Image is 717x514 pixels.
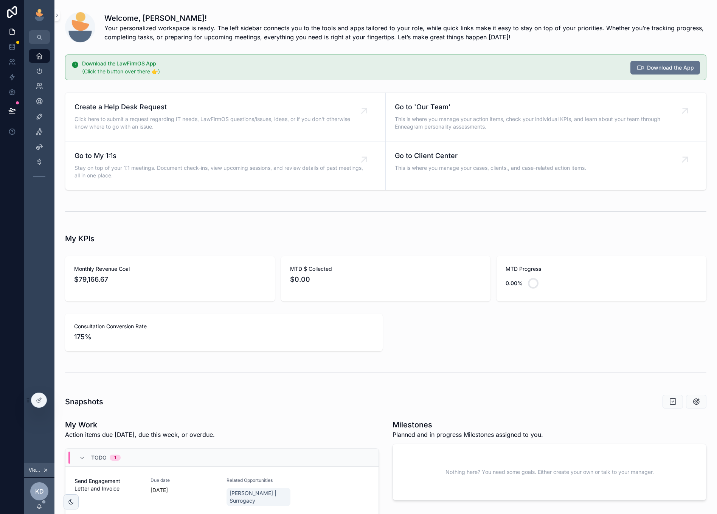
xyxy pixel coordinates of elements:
[74,115,364,130] span: Click here to submit a request regarding IT needs, LawFirmOS questions/issues, ideas, or if you d...
[65,141,386,190] a: Go to My 1:1sStay on top of your 1:1 meetings. Document check-ins, view upcoming sessions, and re...
[630,61,700,75] button: Download the App
[393,419,543,430] h1: Milestones
[74,274,266,285] span: $79,166.67
[227,488,290,506] a: [PERSON_NAME] | Surrogacy
[114,455,116,461] div: 1
[230,489,287,505] span: [PERSON_NAME] | Surrogacy
[35,487,44,496] span: KD
[29,467,42,473] span: Viewing as [PERSON_NAME]
[647,64,694,71] span: Download the App
[33,9,45,21] img: App logo
[74,332,374,342] span: 175%
[24,44,54,192] div: scrollable content
[82,68,624,75] div: (Click the button over there 👉)
[74,323,374,330] span: Consultation Conversion Rate
[393,430,543,439] span: Planned and in progress Milestones assigned to you.
[65,419,215,430] h1: My Work
[104,13,706,23] h1: Welcome, [PERSON_NAME]!
[395,151,586,161] span: Go to Client Center
[290,274,482,285] span: $0.00
[445,468,654,476] span: Nothing here? You need some goals. Either create your own or talk to your manager.
[386,141,706,190] a: Go to Client CenterThis is where you manage your cases, clients,, and case-related action items.
[290,265,482,273] span: MTD $ Collected
[227,477,293,483] span: Related Opportunities
[151,486,168,494] p: [DATE]
[395,164,586,172] span: This is where you manage your cases, clients,, and case-related action items.
[74,265,266,273] span: Monthly Revenue Goal
[65,233,95,244] h1: My KPIs
[395,115,685,130] span: This is where you manage your action items, check your individual KPIs, and learn about your team...
[104,23,706,42] span: Your personalized workspace is ready. The left sidebar connects you to the tools and apps tailore...
[82,61,624,66] h5: Download the LawFirmOS App
[395,102,685,112] span: Go to 'Our Team'
[65,396,103,407] h1: Snapshots
[386,93,706,141] a: Go to 'Our Team'This is where you manage your action items, check your individual KPIs, and learn...
[82,68,160,75] span: (Click the button over there 👉)
[74,477,141,492] span: Send Engagement Letter and Invoice
[74,102,364,112] span: Create a Help Desk Request
[151,477,217,483] span: Due date
[74,164,364,179] span: Stay on top of your 1:1 meetings. Document check-ins, view upcoming sessions, and review details ...
[74,151,364,161] span: Go to My 1:1s
[65,430,215,439] p: Action items due [DATE], due this week, or overdue.
[506,265,697,273] span: MTD Progress
[506,276,523,291] div: 0.00%
[91,454,107,461] span: Todo
[65,93,386,141] a: Create a Help Desk RequestClick here to submit a request regarding IT needs, LawFirmOS questions/...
